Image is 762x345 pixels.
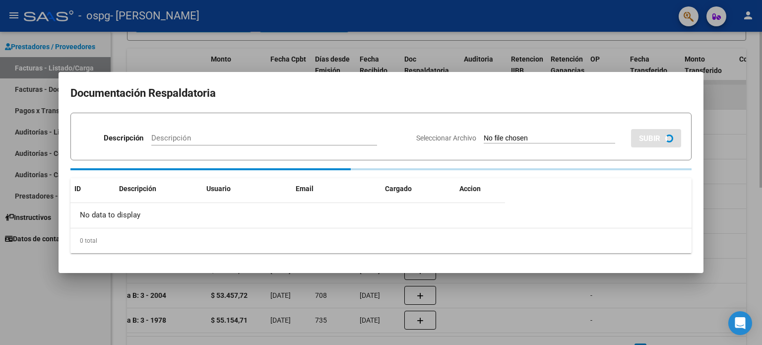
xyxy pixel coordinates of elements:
[104,133,143,144] p: Descripción
[206,185,231,193] span: Usuario
[70,228,692,253] div: 0 total
[459,185,481,193] span: Accion
[385,185,412,193] span: Cargado
[292,178,381,200] datatable-header-cell: Email
[296,185,314,193] span: Email
[70,84,692,103] h2: Documentación Respaldatoria
[381,178,455,200] datatable-header-cell: Cargado
[74,185,81,193] span: ID
[70,203,505,228] div: No data to display
[202,178,292,200] datatable-header-cell: Usuario
[455,178,505,200] datatable-header-cell: Accion
[728,311,752,335] div: Open Intercom Messenger
[639,134,660,143] span: SUBIR
[115,178,202,200] datatable-header-cell: Descripción
[70,178,115,200] datatable-header-cell: ID
[631,129,681,147] button: SUBIR
[416,134,476,142] span: Seleccionar Archivo
[119,185,156,193] span: Descripción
